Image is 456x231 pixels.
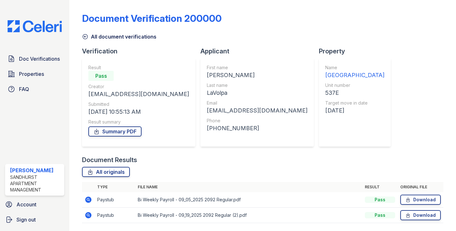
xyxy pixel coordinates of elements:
span: Account [16,201,36,208]
div: Name [325,64,384,71]
div: Verification [82,47,200,56]
div: Last name [207,82,307,88]
span: Doc Verifications [19,55,60,63]
a: Download [400,195,441,205]
th: Original file [398,182,443,192]
div: [DATE] 10:55:13 AM [88,107,189,116]
div: Sandhurst Apartment Management [10,174,62,193]
td: Paystub [95,208,135,223]
div: [DATE] [325,106,384,115]
div: [EMAIL_ADDRESS][DOMAIN_NAME] [207,106,307,115]
div: [PHONE_NUMBER] [207,124,307,133]
td: Bi Weekly Payroll - 09_05_2025 2092 Regular.pdf [135,192,362,208]
div: Applicant [200,47,319,56]
a: Doc Verifications [5,52,64,65]
a: All originals [82,167,130,177]
a: Properties [5,68,64,80]
a: Sign out [3,213,67,226]
div: Phone [207,118,307,124]
div: [PERSON_NAME] [10,167,62,174]
div: Submitted [88,101,189,107]
span: Properties [19,70,44,78]
div: Pass [365,197,395,203]
div: Pass [88,71,114,81]
a: All document verifications [82,33,156,40]
div: Target move in date [325,100,384,106]
th: Result [362,182,398,192]
a: Summary PDF [88,126,142,137]
span: Sign out [16,216,36,223]
div: [PERSON_NAME] [207,71,307,80]
div: Email [207,100,307,106]
a: Account [3,198,67,211]
a: Name [GEOGRAPHIC_DATA] [325,64,384,80]
div: Creator [88,83,189,90]
div: Unit number [325,82,384,88]
div: LaVolpa [207,88,307,97]
th: Type [95,182,135,192]
div: [EMAIL_ADDRESS][DOMAIN_NAME] [88,90,189,99]
th: File name [135,182,362,192]
td: Bi Weekly Payroll - 09_19_2025 2092 Regular (2).pdf [135,208,362,223]
div: First name [207,64,307,71]
div: [GEOGRAPHIC_DATA] [325,71,384,80]
div: Pass [365,212,395,218]
div: Result summary [88,119,189,125]
div: 537E [325,88,384,97]
div: Result [88,64,189,71]
a: FAQ [5,83,64,95]
div: Property [319,47,396,56]
span: FAQ [19,85,29,93]
td: Paystub [95,192,135,208]
img: CE_Logo_Blue-a8612792a0a2168367f1c8372b55b34899dd931a85d93a1a3d3e32e68fde9ad4.png [3,20,67,32]
div: Document Results [82,155,137,164]
div: Document Verification 200000 [82,13,222,24]
a: Download [400,210,441,220]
